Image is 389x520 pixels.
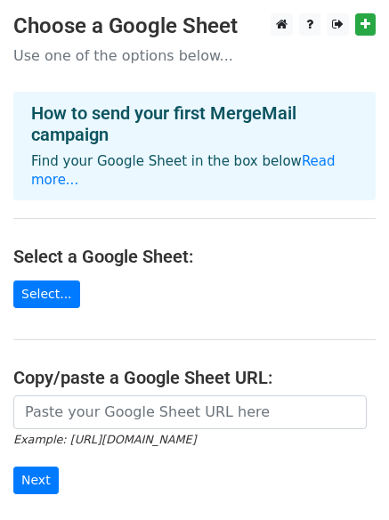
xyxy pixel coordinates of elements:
[13,13,376,39] h3: Choose a Google Sheet
[13,467,59,494] input: Next
[31,153,336,188] a: Read more...
[300,435,389,520] iframe: Chat Widget
[13,246,376,267] h4: Select a Google Sheet:
[13,367,376,388] h4: Copy/paste a Google Sheet URL:
[13,433,196,446] small: Example: [URL][DOMAIN_NAME]
[31,152,358,190] p: Find your Google Sheet in the box below
[13,46,376,65] p: Use one of the options below...
[13,280,80,308] a: Select...
[31,102,358,145] h4: How to send your first MergeMail campaign
[13,395,367,429] input: Paste your Google Sheet URL here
